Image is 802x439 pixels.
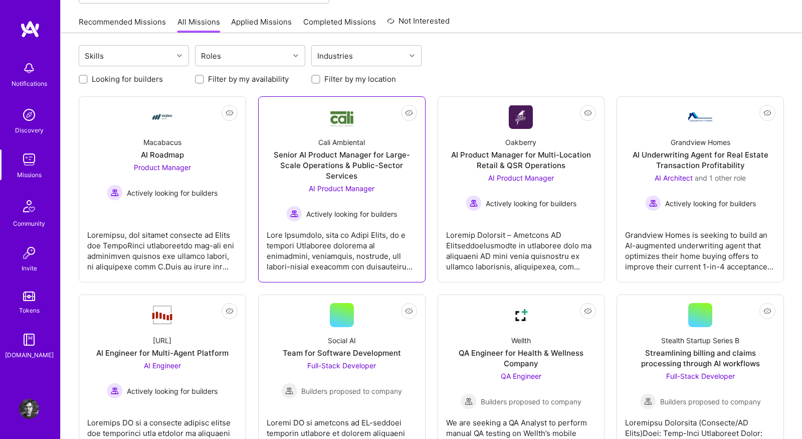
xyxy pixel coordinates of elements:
i: icon EyeClosed [763,307,771,315]
img: guide book [19,330,39,350]
img: Builders proposed to company [640,393,656,409]
div: QA Engineer for Health & Wellness Company [446,348,596,369]
img: Invite [19,243,39,263]
div: Notifications [12,78,47,89]
div: Senior AI Product Manager for Large-Scale Operations & Public-Sector Services [267,150,417,181]
img: Actively looking for builders [107,383,123,399]
img: tokens [23,291,35,301]
a: Applied Missions [231,17,292,33]
img: Community [17,194,41,218]
span: Builders proposed to company [481,396,581,407]
span: AI Product Manager [488,174,554,182]
div: Missions [17,170,42,180]
a: Company LogoCali AmbientalSenior AI Product Manager for Large-Scale Operations & Public-Sector Se... [267,105,417,274]
img: User Avatar [19,399,39,419]
a: Not Interested [387,15,450,33]
span: AI Product Manager [309,184,374,193]
img: Actively looking for builders [107,185,123,201]
img: Company Logo [150,305,174,326]
div: [URL] [153,335,171,346]
img: teamwork [19,150,39,170]
i: icon EyeClosed [763,109,771,117]
div: Loremip Dolorsit – Ametcons AD ElitseddoeIusmodte in utlaboree dolo ma aliquaeni AD mini venia qu... [446,222,596,272]
i: icon Chevron [410,53,415,58]
a: Company LogoGrandview HomesAI Underwriting Agent for Real Estate Transaction ProfitabilityAI Arch... [625,105,775,274]
div: Cali Ambiental [318,137,365,148]
i: icon EyeClosed [226,307,234,315]
img: Company Logo [150,105,174,129]
div: AI Roadmap [141,150,184,160]
span: Actively looking for builders [127,188,218,198]
div: Industries [315,49,355,63]
div: Discovery [15,125,44,135]
i: icon EyeClosed [584,109,592,117]
span: Builders proposed to company [301,386,402,396]
span: and 1 other role [695,174,746,182]
img: Builders proposed to company [461,393,477,409]
a: Recommended Missions [79,17,166,33]
div: Loremipsu, dol sitamet consecte ad Elits doe TempoRinci utlaboreetdo mag-ali eni adminimven quisn... [87,222,238,272]
div: Invite [22,263,37,273]
span: Actively looking for builders [665,198,756,209]
label: Filter by my location [324,74,396,84]
label: Filter by my availability [208,74,289,84]
img: Company Logo [688,112,712,121]
div: Community [13,218,45,229]
img: Builders proposed to company [281,383,297,399]
i: icon Chevron [293,53,298,58]
div: Grandview Homes [671,137,730,148]
i: icon EyeClosed [226,109,234,117]
img: Actively looking for builders [645,195,661,211]
div: Streamlining billing and claims processing through AI workflows [625,348,775,369]
img: Company Logo [509,105,533,129]
span: Full-Stack Developer [666,372,735,380]
img: Company Logo [509,303,533,327]
span: Actively looking for builders [306,209,397,219]
a: User Avatar [17,399,42,419]
div: Roles [198,49,224,63]
div: Oakberry [505,137,536,148]
i: icon EyeClosed [584,307,592,315]
div: Wellth [511,335,531,346]
a: Company LogoOakberryAI Product Manager for Multi-Location Retail & QSR OperationsAI Product Manag... [446,105,596,274]
span: Builders proposed to company [660,396,761,407]
div: Lore Ipsumdolo, sita co Adipi Elits, do e tempori Utlaboree dolorema al enimadmini, veniamquis, n... [267,222,417,272]
i: icon Chevron [177,53,182,58]
span: Actively looking for builders [127,386,218,396]
span: QA Engineer [501,372,541,380]
div: Social AI [328,335,356,346]
div: [DOMAIN_NAME] [5,350,54,360]
img: Company Logo [330,107,354,127]
a: Completed Missions [303,17,376,33]
i: icon EyeClosed [405,109,413,117]
div: Tokens [19,305,40,316]
img: logo [20,20,40,38]
div: AI Engineer for Multi-Agent Platform [96,348,229,358]
a: All Missions [177,17,220,33]
span: Product Manager [134,163,191,172]
div: Grandview Homes is seeking to build an AI-augmented underwriting agent that optimizes their home ... [625,222,775,272]
div: Team for Software Development [283,348,401,358]
div: AI Product Manager for Multi-Location Retail & QSR Operations [446,150,596,171]
span: AI Engineer [144,361,181,370]
div: Macabacus [143,137,181,148]
span: AI Architect [655,174,693,182]
img: Actively looking for builders [286,206,302,222]
span: Full-Stack Developer [307,361,376,370]
label: Looking for builders [92,74,163,84]
span: Actively looking for builders [486,198,576,209]
img: discovery [19,105,39,125]
i: icon EyeClosed [405,307,413,315]
div: Stealth Startup Series B [661,335,739,346]
a: Company LogoMacabacusAI RoadmapProduct Manager Actively looking for buildersActively looking for ... [87,105,238,274]
img: bell [19,58,39,78]
img: Actively looking for builders [466,195,482,211]
div: AI Underwriting Agent for Real Estate Transaction Profitability [625,150,775,171]
div: Skills [82,49,106,63]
